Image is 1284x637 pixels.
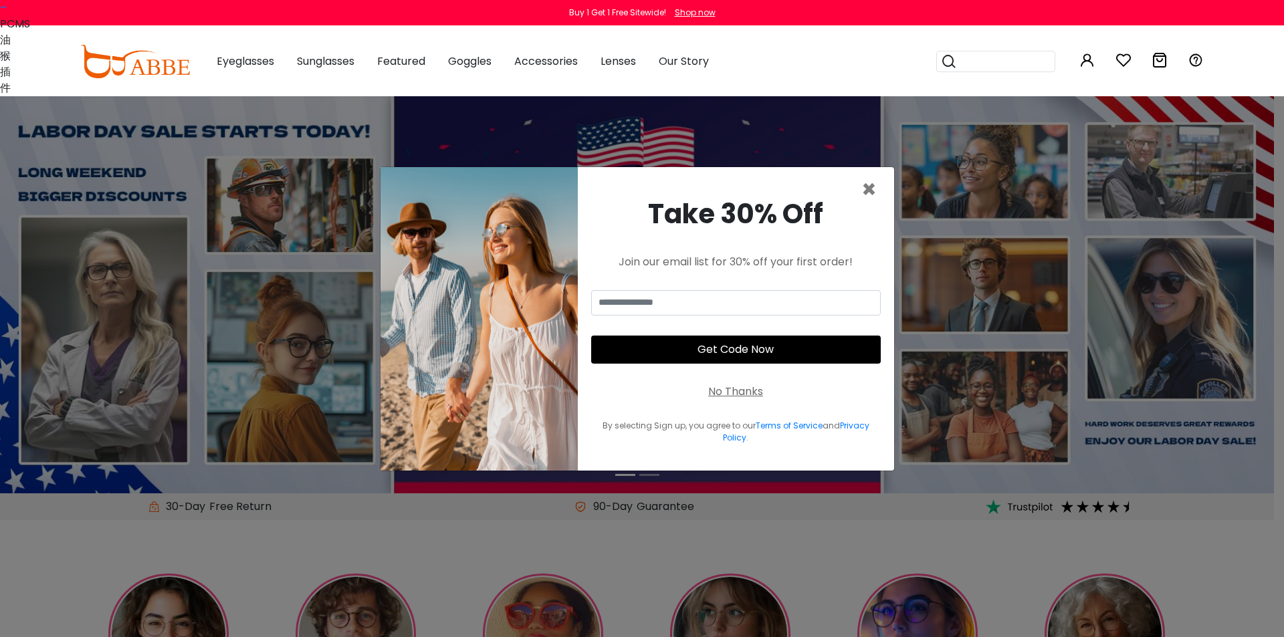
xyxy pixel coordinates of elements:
div: By selecting Sign up, you agree to our and . [591,420,881,444]
div: Buy 1 Get 1 Free Sitewide! [569,7,666,19]
span: Goggles [448,53,492,69]
span: Featured [377,53,425,69]
span: Sunglasses [297,53,354,69]
span: Eyeglasses [217,53,274,69]
span: × [861,172,877,207]
span: Our Story [659,53,709,69]
div: No Thanks [708,384,763,400]
button: Close [861,178,877,202]
img: welcome [381,167,578,471]
span: Lenses [601,53,636,69]
div: Join our email list for 30% off your first order! [591,254,881,270]
span: Accessories [514,53,578,69]
a: Shop now [668,7,716,18]
a: Privacy Policy [723,420,869,443]
a: Terms of Service [756,420,823,431]
div: Shop now [675,7,716,19]
img: abbeglasses.com [80,45,190,78]
div: Take 30% Off [591,194,881,234]
button: Get Code Now [591,336,881,364]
